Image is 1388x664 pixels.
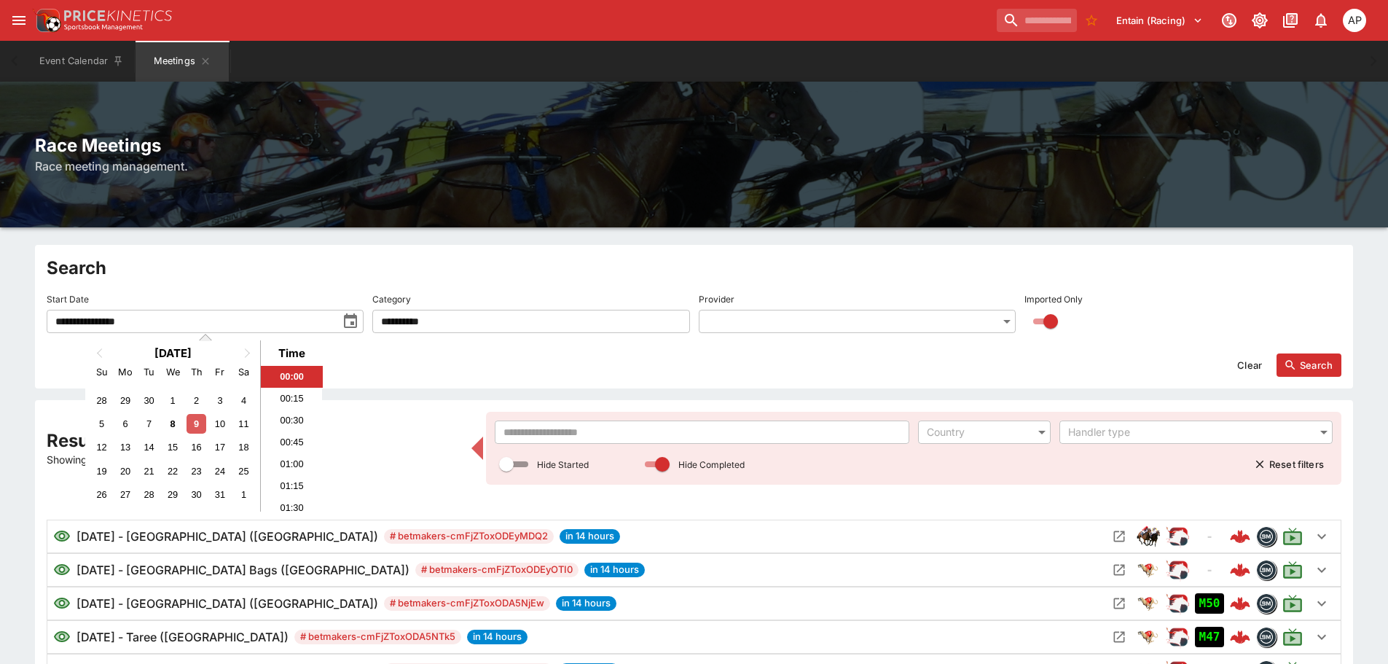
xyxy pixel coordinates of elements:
[77,561,409,579] h6: [DATE] - [GEOGRAPHIC_DATA] Bags ([GEOGRAPHIC_DATA])
[264,346,318,360] div: Time
[116,485,136,504] div: Choose Monday, October 27th, 2025
[337,308,364,335] button: toggle date time picker
[1256,526,1277,547] div: betmakers
[187,414,206,434] div: Choose Thursday, October 9th, 2025
[1338,4,1371,36] button: Allan Pollitt
[384,596,550,611] span: # betmakers-cmFjZToxODA5NjEw
[1282,526,1303,547] svg: Live
[1256,593,1277,614] div: betmakers
[1107,625,1131,649] button: Open Meeting
[261,366,323,512] ul: Time
[234,391,254,410] div: Choose Saturday, October 4th, 2025
[1137,558,1160,582] img: greyhound_racing.png
[47,452,463,467] p: Showing 85 of 85 results
[162,391,182,410] div: Choose Wednesday, October 1st, 2025
[261,475,323,497] li: 01:15
[187,437,206,457] div: Choose Thursday, October 16th, 2025
[261,453,323,475] li: 01:00
[64,24,143,31] img: Sportsbook Management
[162,461,182,481] div: Choose Wednesday, October 22nd, 2025
[116,391,136,410] div: Choose Monday, September 29th, 2025
[1166,592,1189,615] img: racing.png
[997,9,1077,32] input: search
[1166,558,1189,582] div: ParallelRacing Handler
[87,342,110,365] button: Previous Month
[31,41,133,82] button: Event Calendar
[415,563,579,577] span: # betmakers-cmFjZToxODEyOTI0
[210,414,230,434] div: Choose Friday, October 10th, 2025
[162,414,182,434] div: Choose Wednesday, October 8th, 2025
[1166,525,1189,548] img: racing.png
[77,528,378,545] h6: [DATE] - [GEOGRAPHIC_DATA] ([GEOGRAPHIC_DATA])
[1257,527,1276,546] img: betmakers.png
[116,414,136,434] div: Choose Monday, October 6th, 2025
[1195,526,1224,547] div: No Jetbet
[1195,593,1224,614] div: Imported to Jetbet as OPEN
[1343,9,1366,32] div: Allan Pollitt
[1230,593,1250,614] img: logo-cerberus--red.svg
[261,410,323,431] li: 00:30
[1137,625,1160,649] img: greyhound_racing.png
[1308,7,1334,34] button: Notifications
[1137,625,1160,649] div: greyhound_racing
[85,346,260,360] h2: [DATE]
[1166,558,1189,582] img: racing.png
[187,461,206,481] div: Choose Thursday, October 23rd, 2025
[560,529,620,544] span: in 14 hours
[92,485,111,504] div: Choose Sunday, October 26th, 2025
[261,366,323,388] li: 00:00
[116,437,136,457] div: Choose Monday, October 13th, 2025
[1230,526,1250,547] img: logo-cerberus--red.svg
[261,388,323,410] li: 00:15
[699,293,734,305] p: Provider
[6,7,32,34] button: open drawer
[1257,561,1276,579] img: betmakers.png
[139,437,159,457] div: Choose Tuesday, October 14th, 2025
[92,437,111,457] div: Choose Sunday, October 12th, 2025
[678,458,745,471] p: Hide Completed
[1080,9,1103,32] button: No Bookmarks
[1216,7,1242,34] button: Connected to PK
[1137,592,1160,615] div: greyhound_racing
[1137,592,1160,615] img: greyhound_racing.png
[139,414,159,434] div: Choose Tuesday, October 7th, 2025
[1230,560,1250,580] img: logo-cerberus--red.svg
[187,362,206,382] div: Thursday
[210,391,230,410] div: Choose Friday, October 3rd, 2025
[116,362,136,382] div: Monday
[261,497,323,519] li: 01:30
[53,528,71,545] svg: Visible
[234,461,254,481] div: Choose Saturday, October 25th, 2025
[1277,354,1341,377] button: Search
[584,563,645,577] span: in 14 hours
[237,342,260,365] button: Next Month
[139,485,159,504] div: Choose Tuesday, October 28th, 2025
[85,340,322,512] div: Choose Date and Time
[92,391,111,410] div: Choose Sunday, September 28th, 2025
[1228,354,1271,377] button: Clear
[1282,593,1303,614] svg: Live
[537,458,589,471] p: Hide Started
[1137,558,1160,582] div: greyhound_racing
[92,362,111,382] div: Sunday
[1107,9,1212,32] button: Select Tenant
[294,630,461,644] span: # betmakers-cmFjZToxODA5NTk5
[261,431,323,453] li: 00:45
[90,388,255,507] div: Month October, 2025
[92,461,111,481] div: Choose Sunday, October 19th, 2025
[53,561,71,579] svg: Visible
[234,414,254,434] div: Choose Saturday, October 11th, 2025
[234,437,254,457] div: Choose Saturday, October 18th, 2025
[384,529,554,544] span: # betmakers-cmFjZToxODEyMDQ2
[1195,560,1224,580] div: No Jetbet
[1107,525,1131,548] button: Open Meeting
[1107,592,1131,615] button: Open Meeting
[556,596,616,611] span: in 14 hours
[1277,7,1303,34] button: Documentation
[1282,560,1303,580] svg: Live
[210,461,230,481] div: Choose Friday, October 24th, 2025
[1166,525,1189,548] div: ParallelRacing Handler
[372,293,411,305] p: Category
[64,10,172,21] img: PriceKinetics
[139,461,159,481] div: Choose Tuesday, October 21st, 2025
